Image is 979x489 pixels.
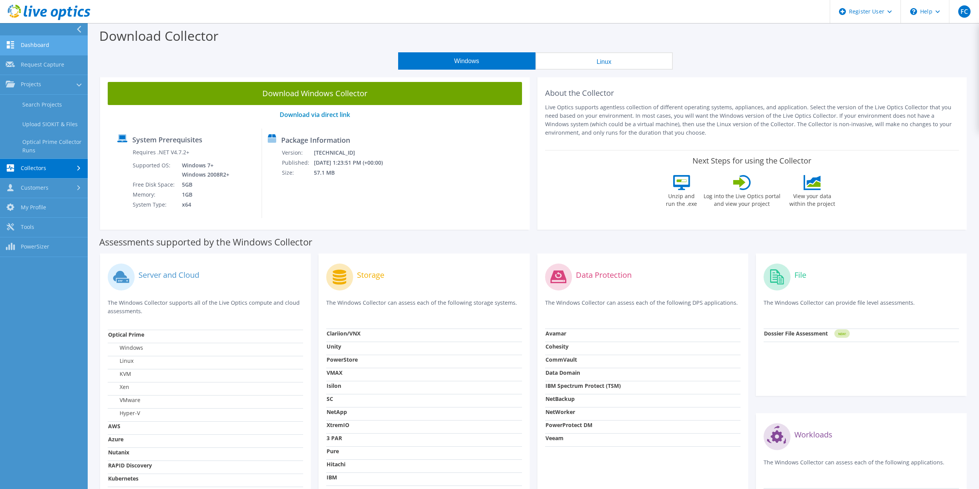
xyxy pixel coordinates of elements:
strong: IBM [327,474,337,481]
td: Size: [282,168,314,178]
label: Next Steps for using the Collector [692,156,811,165]
label: Windows [108,344,143,352]
td: 1GB [176,190,231,200]
strong: Azure [108,436,123,443]
label: Data Protection [576,271,632,279]
label: Workloads [794,431,832,439]
strong: Clariion/VNX [327,330,360,337]
p: The Windows Collector can assess each of the following storage systems. [326,299,522,314]
td: Published: [282,158,314,168]
td: Free Disk Space: [132,180,176,190]
label: Server and Cloud [138,271,199,279]
strong: Veeam [545,434,564,442]
label: KVM [108,370,131,378]
tspan: NEW! [838,332,846,336]
label: Log into the Live Optics portal and view your project [703,190,781,208]
p: Live Optics supports agentless collection of different operating systems, appliances, and applica... [545,103,959,137]
label: System Prerequisites [132,136,202,144]
td: [TECHNICAL_ID] [314,148,393,158]
strong: Isilon [327,382,341,389]
p: The Windows Collector can assess each of the following applications. [764,458,959,474]
label: Unzip and run the .exe [664,190,699,208]
strong: VMAX [327,369,342,376]
strong: AWS [108,422,120,430]
label: File [794,271,806,279]
strong: Unity [327,343,341,350]
label: Xen [108,383,129,391]
label: Package Information [281,136,350,144]
button: Linux [535,52,673,70]
strong: SC [327,395,333,402]
label: VMware [108,396,140,404]
p: The Windows Collector can assess each of the following DPS applications. [545,299,741,314]
td: [DATE] 1:23:51 PM (+00:00) [314,158,393,168]
strong: NetApp [327,408,347,416]
p: The Windows Collector can provide file level assessments. [764,299,959,314]
strong: XtremIO [327,421,349,429]
td: Version: [282,148,314,158]
strong: IBM Spectrum Protect (TSM) [545,382,621,389]
label: Linux [108,357,133,365]
p: The Windows Collector supports all of the Live Optics compute and cloud assessments. [108,299,303,315]
strong: PowerProtect DM [545,421,592,429]
strong: 3 PAR [327,434,342,442]
label: View your data within the project [785,190,840,208]
td: 57.1 MB [314,168,393,178]
strong: Optical Prime [108,331,144,338]
strong: Kubernetes [108,475,138,482]
td: System Type: [132,200,176,210]
td: x64 [176,200,231,210]
td: 5GB [176,180,231,190]
strong: Hitachi [327,461,345,468]
a: Download Windows Collector [108,82,522,105]
td: Windows 7+ Windows 2008R2+ [176,160,231,180]
span: FC [958,5,971,18]
strong: RAPID Discovery [108,462,152,469]
strong: CommVault [545,356,577,363]
label: Requires .NET V4.7.2+ [133,149,189,156]
strong: Cohesity [545,343,569,350]
svg: \n [910,8,917,15]
strong: PowerStore [327,356,358,363]
strong: NetWorker [545,408,575,416]
a: Download via direct link [280,110,350,119]
strong: Dossier File Assessment [764,330,828,337]
h2: About the Collector [545,88,959,98]
strong: Avamar [545,330,566,337]
td: Memory: [132,190,176,200]
strong: NetBackup [545,395,575,402]
label: Storage [357,271,384,279]
strong: Nutanix [108,449,129,456]
label: Download Collector [99,27,218,45]
button: Windows [398,52,535,70]
label: Assessments supported by the Windows Collector [99,238,312,246]
label: Hyper-V [108,409,140,417]
td: Supported OS: [132,160,176,180]
strong: Pure [327,447,339,455]
strong: Data Domain [545,369,580,376]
